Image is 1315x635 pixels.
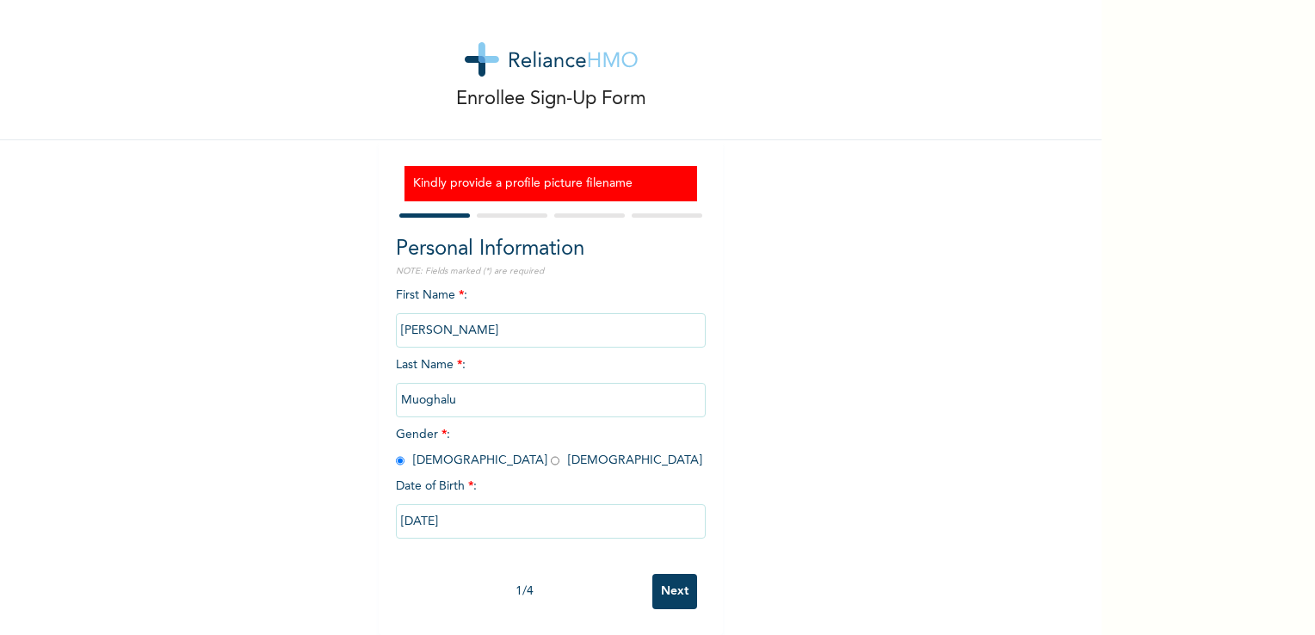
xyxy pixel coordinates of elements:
[396,383,706,417] input: Enter your last name
[396,428,702,466] span: Gender : [DEMOGRAPHIC_DATA] [DEMOGRAPHIC_DATA]
[396,313,706,348] input: Enter your first name
[396,359,706,406] span: Last Name :
[652,574,697,609] input: Next
[413,175,688,193] h3: Kindly provide a profile picture filename
[396,289,706,336] span: First Name :
[396,234,706,265] h2: Personal Information
[396,265,706,278] p: NOTE: Fields marked (*) are required
[396,478,477,496] span: Date of Birth :
[465,42,638,77] img: logo
[396,504,706,539] input: DD-MM-YYYY
[456,85,646,114] p: Enrollee Sign-Up Form
[396,583,652,601] div: 1 / 4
